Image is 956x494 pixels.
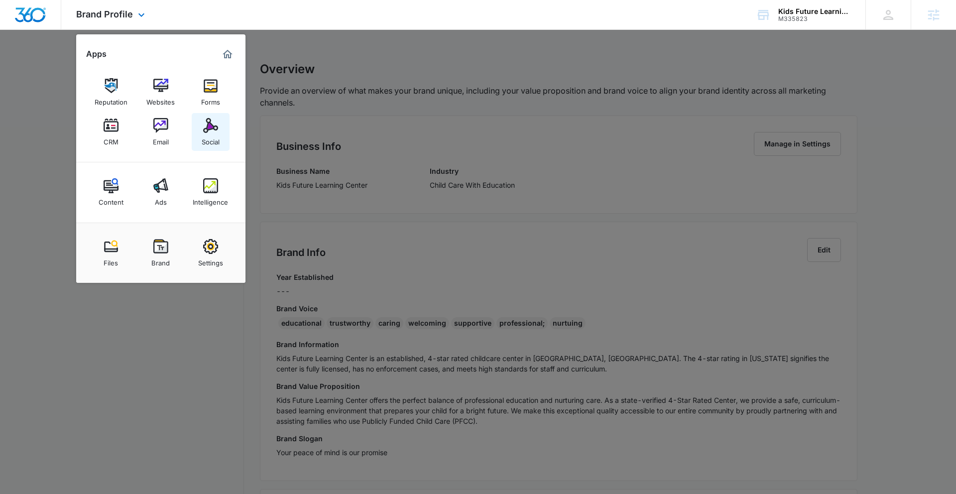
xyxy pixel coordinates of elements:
div: Settings [198,254,223,267]
div: Brand [151,254,170,267]
a: Websites [142,73,180,111]
a: Email [142,113,180,151]
div: account name [778,7,851,15]
a: Ads [142,173,180,211]
a: Brand [142,234,180,272]
div: Reputation [95,93,127,106]
div: Forms [201,93,220,106]
a: Social [192,113,230,151]
div: Ads [155,193,167,206]
div: CRM [104,133,119,146]
div: Email [153,133,169,146]
div: Websites [146,93,175,106]
div: account id [778,15,851,22]
a: Settings [192,234,230,272]
a: Files [92,234,130,272]
a: Marketing 360® Dashboard [220,46,236,62]
a: Forms [192,73,230,111]
a: Reputation [92,73,130,111]
div: Content [99,193,123,206]
span: Brand Profile [76,9,133,19]
div: Files [104,254,118,267]
a: Content [92,173,130,211]
a: Intelligence [192,173,230,211]
h2: Apps [86,49,107,59]
a: CRM [92,113,130,151]
div: Social [202,133,220,146]
div: Intelligence [193,193,228,206]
